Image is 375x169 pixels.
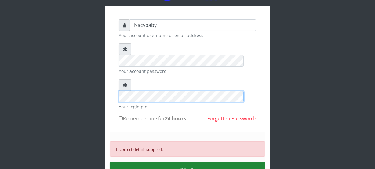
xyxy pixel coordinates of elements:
[116,147,163,152] small: Incorrect details supplied.
[119,103,256,110] small: Your login pin
[130,19,256,31] input: Username or email address
[119,116,123,120] input: Remember me for24 hours
[119,32,256,39] small: Your account username or email address
[165,115,186,122] b: 24 hours
[207,115,256,122] a: Forgotten Password?
[119,68,256,74] small: Your account password
[119,115,186,122] label: Remember me for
